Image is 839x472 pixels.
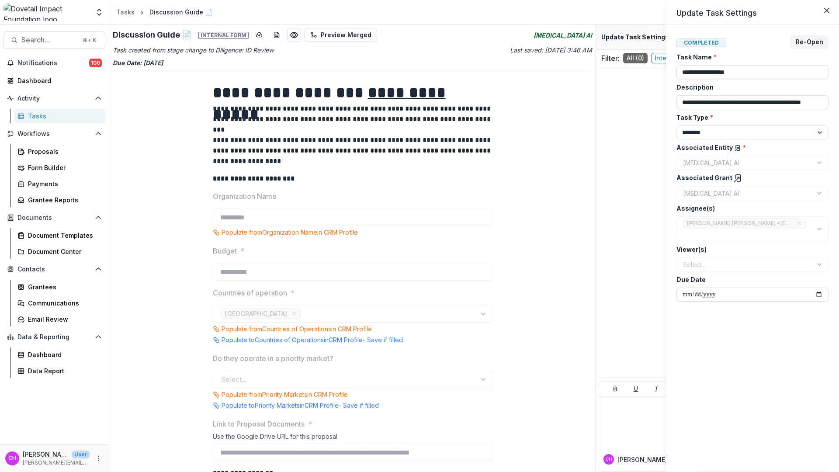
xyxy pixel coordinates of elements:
[676,113,823,122] label: Task Type
[820,3,834,17] button: Close
[676,204,823,213] label: Assignee(s)
[676,83,823,92] label: Description
[676,38,726,47] span: Completed
[790,35,829,49] button: Re-Open
[676,52,823,62] label: Task Name
[676,245,823,254] label: Viewer(s)
[676,173,823,183] label: Associated Grant
[676,275,823,284] label: Due Date
[676,143,823,152] label: Associated Entity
